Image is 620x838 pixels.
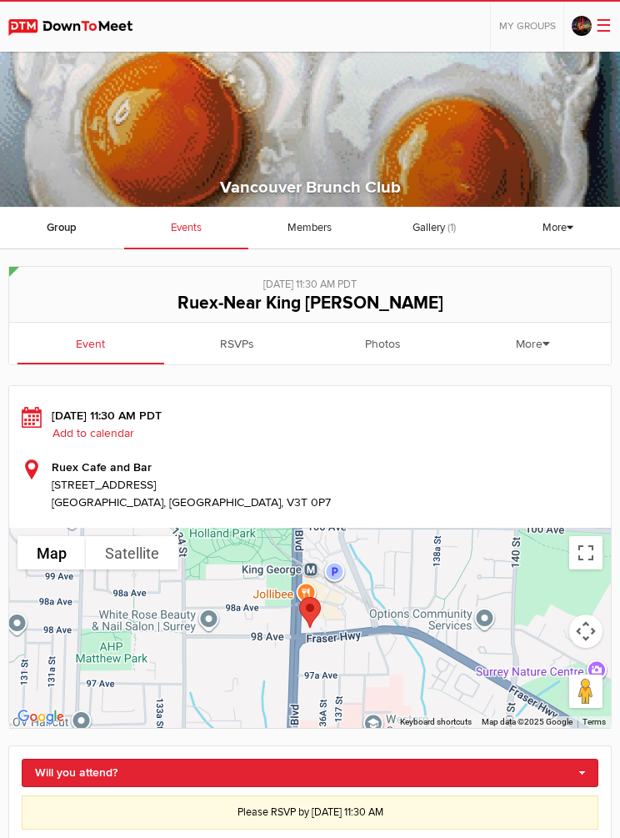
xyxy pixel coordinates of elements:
[582,717,606,726] a: Terms (opens in new tab)
[124,208,248,249] a: Events
[569,536,602,570] button: Toggle fullscreen view
[13,706,68,728] a: Open this area in Google Maps (opens a new window)
[22,795,598,830] div: Please RSVP by [DATE] 11:30 AM
[569,675,602,708] button: Drag Pegman onto the map to open Street View
[22,267,598,293] div: [DATE] 11:30 AM PDT
[569,615,602,648] button: Map camera controls
[52,460,152,474] b: Ruex Cafe and Bar
[460,323,607,367] a: More
[52,476,598,494] span: [STREET_ADDRESS]
[86,536,178,570] button: Show satellite imagery
[536,208,580,251] a: More
[13,706,68,728] img: Google
[248,208,372,249] a: Members
[52,426,142,441] a: Add to calendar
[177,293,443,314] span: Ruex-Near King [PERSON_NAME]
[596,16,612,37] span: ☰
[52,495,331,509] span: [GEOGRAPHIC_DATA], [GEOGRAPHIC_DATA], V3T 0P7
[412,221,445,234] span: Gallery
[22,759,598,787] a: Will you attend?
[17,323,164,364] a: Event
[287,221,332,234] span: Members
[372,208,496,249] a: Gallery (1)
[447,221,456,234] span: (1)
[482,717,572,726] span: Map data ©2025 Google
[499,20,556,33] span: My Groups
[47,221,77,234] span: Group
[22,407,598,442] div: [DATE] 11:30 AM PDT
[400,716,472,728] button: Keyboard shortcuts
[164,323,311,364] a: RSVPs
[220,177,401,198] a: Vancouver Brunch Club
[171,221,202,234] span: Events
[310,323,457,364] a: Photos
[8,19,150,36] img: DownToMeet
[17,536,86,570] button: Show street map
